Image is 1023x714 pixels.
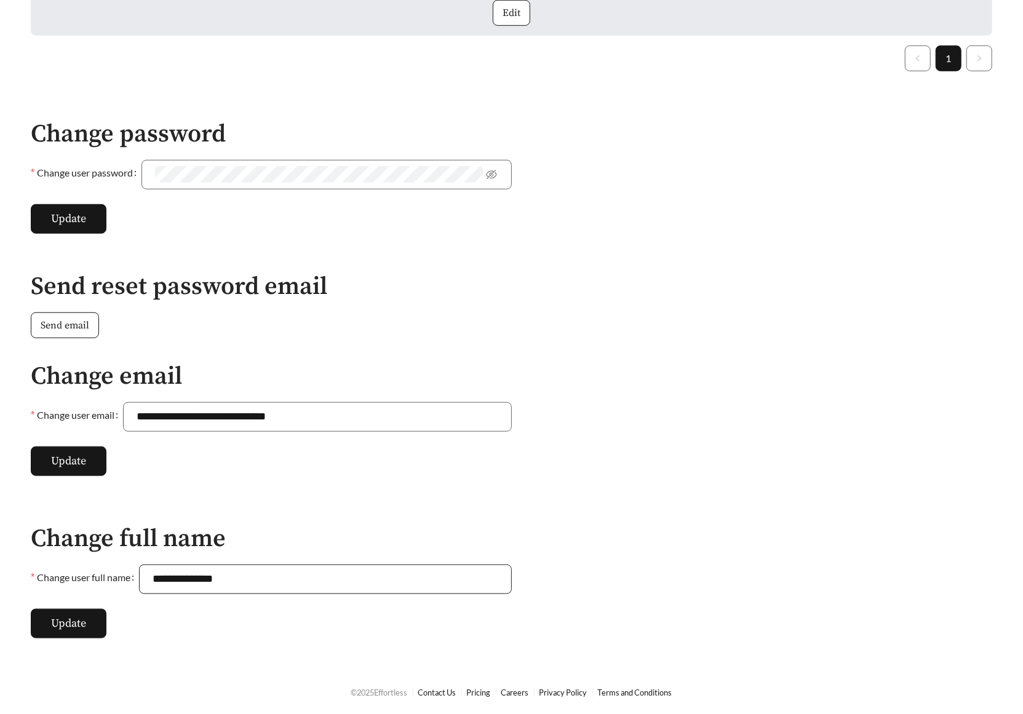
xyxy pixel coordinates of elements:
button: Update [31,446,106,476]
h2: Change full name [31,525,512,552]
a: Privacy Policy [539,688,587,697]
span: right [976,55,983,62]
span: Edit [503,6,520,20]
input: Change user password [155,166,484,183]
input: Change user email [123,402,511,432]
span: left [914,55,921,62]
h2: Send reset password email [31,273,992,300]
li: Next Page [966,46,992,71]
a: Pricing [467,688,491,697]
button: left [905,46,931,71]
a: 1 [936,46,961,71]
button: Update [31,204,106,234]
span: Update [51,453,86,469]
button: Update [31,609,106,638]
label: Change user email [31,402,123,428]
li: 1 [936,46,961,71]
span: eye-invisible [486,169,497,180]
h2: Change email [31,363,512,390]
label: Change user full name [31,565,139,590]
span: Update [51,615,86,632]
h2: Change password [31,121,512,148]
button: Send email [31,312,99,338]
span: © 2025 Effortless [351,688,408,697]
label: Change user password [31,160,141,186]
a: Contact Us [418,688,456,697]
input: Change user full name [139,565,511,594]
button: right [966,46,992,71]
span: Send email [41,318,89,333]
li: Previous Page [905,46,931,71]
span: Update [51,210,86,227]
a: Careers [501,688,529,697]
a: Terms and Conditions [598,688,672,697]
